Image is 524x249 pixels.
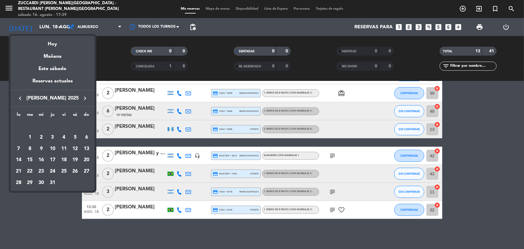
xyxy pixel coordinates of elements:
th: lunes [13,111,24,121]
th: miércoles [35,111,47,121]
div: 5 [70,132,80,143]
div: 15 [25,155,35,165]
div: 28 [14,178,24,188]
button: keyboard_arrow_right [80,94,90,102]
td: 5 de julio de 2025 [70,132,81,143]
td: 15 de julio de 2025 [24,155,36,166]
td: 24 de julio de 2025 [47,166,58,177]
div: 10 [47,144,58,154]
span: [PERSON_NAME] 2025 [26,94,80,102]
td: 7 de julio de 2025 [13,143,24,155]
td: 26 de julio de 2025 [70,166,81,177]
td: 16 de julio de 2025 [35,155,47,166]
div: Reservas actuales [11,77,95,90]
div: 7 [14,144,24,154]
td: 29 de julio de 2025 [24,177,36,189]
div: 19 [70,155,80,165]
th: sábado [70,111,81,121]
button: keyboard_arrow_left [15,94,26,102]
div: 30 [36,178,46,188]
td: 18 de julio de 2025 [58,155,70,166]
div: 31 [47,178,58,188]
td: 1 de julio de 2025 [24,132,36,143]
div: 29 [25,178,35,188]
td: 20 de julio de 2025 [81,155,92,166]
i: keyboard_arrow_left [17,95,24,102]
td: 13 de julio de 2025 [81,143,92,155]
td: 12 de julio de 2025 [70,143,81,155]
td: 2 de julio de 2025 [35,132,47,143]
div: Hoy [11,36,95,48]
div: 18 [59,155,69,165]
div: 20 [81,155,92,165]
div: 14 [14,155,24,165]
th: domingo [81,111,92,121]
td: 28 de julio de 2025 [13,177,24,189]
td: 19 de julio de 2025 [70,155,81,166]
div: 12 [70,144,80,154]
td: 17 de julio de 2025 [47,155,58,166]
th: jueves [47,111,58,121]
div: 16 [36,155,46,165]
td: 31 de julio de 2025 [47,177,58,189]
td: 14 de julio de 2025 [13,155,24,166]
div: 8 [25,144,35,154]
td: 9 de julio de 2025 [35,143,47,155]
td: 11 de julio de 2025 [58,143,70,155]
div: 26 [70,166,80,177]
td: 3 de julio de 2025 [47,132,58,143]
td: [DATE]. [13,120,92,132]
div: 23 [36,166,46,177]
div: Este sábado [11,60,95,77]
td: 25 de julio de 2025 [58,166,70,177]
div: 11 [59,144,69,154]
td: 23 de julio de 2025 [35,166,47,177]
td: 30 de julio de 2025 [35,177,47,189]
div: 22 [25,166,35,177]
div: 3 [47,132,58,143]
th: viernes [58,111,70,121]
td: 27 de julio de 2025 [81,166,92,177]
td: 10 de julio de 2025 [47,143,58,155]
div: 24 [47,166,58,177]
td: 4 de julio de 2025 [58,132,70,143]
div: 1 [25,132,35,143]
div: 4 [59,132,69,143]
div: 13 [81,144,92,154]
div: 27 [81,166,92,177]
div: 21 [14,166,24,177]
div: Mañana [11,48,95,60]
div: 9 [36,144,46,154]
i: keyboard_arrow_right [81,95,89,102]
div: 25 [59,166,69,177]
td: 6 de julio de 2025 [81,132,92,143]
div: 6 [81,132,92,143]
div: 17 [47,155,58,165]
td: 21 de julio de 2025 [13,166,24,177]
td: 22 de julio de 2025 [24,166,36,177]
td: 8 de julio de 2025 [24,143,36,155]
div: 2 [36,132,46,143]
th: martes [24,111,36,121]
